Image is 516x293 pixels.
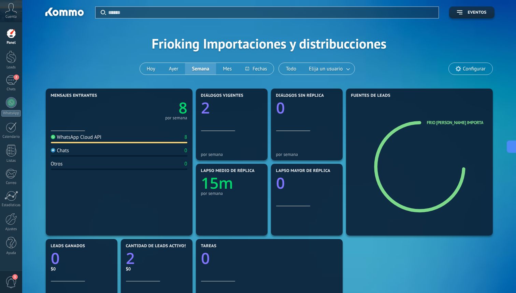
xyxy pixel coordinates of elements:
span: 3 [12,274,18,280]
text: 2 [126,248,135,269]
span: Diálogos vigentes [201,93,244,98]
div: 0 [184,147,187,154]
img: WhatsApp Cloud API [51,135,55,139]
span: Lapso medio de réplica [201,169,255,173]
span: Leads ganados [51,244,85,249]
a: 0 [51,248,112,269]
div: Panel [1,41,21,45]
div: por semana [201,152,262,157]
div: Calendario [1,135,21,139]
span: Elija un usuario [307,64,344,74]
span: Diálogos sin réplica [276,93,324,98]
span: 2 [14,75,19,80]
div: por semana [276,152,338,157]
button: Mes [216,63,239,75]
text: 2 [201,97,210,118]
div: 8 [184,134,187,141]
div: Listas [1,159,21,163]
div: Ajustes [1,227,21,231]
div: Otros [51,161,63,167]
button: Fechas [239,63,274,75]
a: 8 [119,97,187,118]
text: 0 [201,248,210,269]
div: $0 [51,266,112,272]
button: Hoy [140,63,162,75]
button: Semana [185,63,216,75]
text: 0 [51,248,60,269]
div: $0 [126,266,187,272]
button: Eventos [449,6,494,18]
text: 15m [201,173,233,194]
a: 0 [201,248,338,269]
span: Cantidad de leads activos [126,244,187,249]
a: 2 [126,248,187,269]
text: 0 [276,173,285,194]
div: Estadísticas [1,203,21,208]
div: Chats [1,87,21,92]
text: 0 [276,97,285,118]
div: 0 [184,161,187,167]
div: WhatsApp Cloud API [51,134,102,141]
button: Elija un usuario [303,63,355,75]
img: Chats [51,148,55,152]
span: Mensajes entrantes [51,93,97,98]
span: Configurar [463,66,485,72]
div: por semana [165,116,187,120]
div: WhatsApp [1,110,21,117]
button: Ayer [162,63,185,75]
button: Todo [279,63,303,75]
div: por semana [201,191,262,196]
span: Tareas [201,244,217,249]
div: Chats [51,147,69,154]
span: Eventos [468,10,486,15]
div: Leads [1,65,21,70]
span: Fuentes de leads [351,93,391,98]
span: Lapso mayor de réplica [276,169,330,173]
div: Correo [1,181,21,185]
div: Ayuda [1,251,21,255]
span: Cuenta [5,15,17,19]
text: 8 [178,97,187,118]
